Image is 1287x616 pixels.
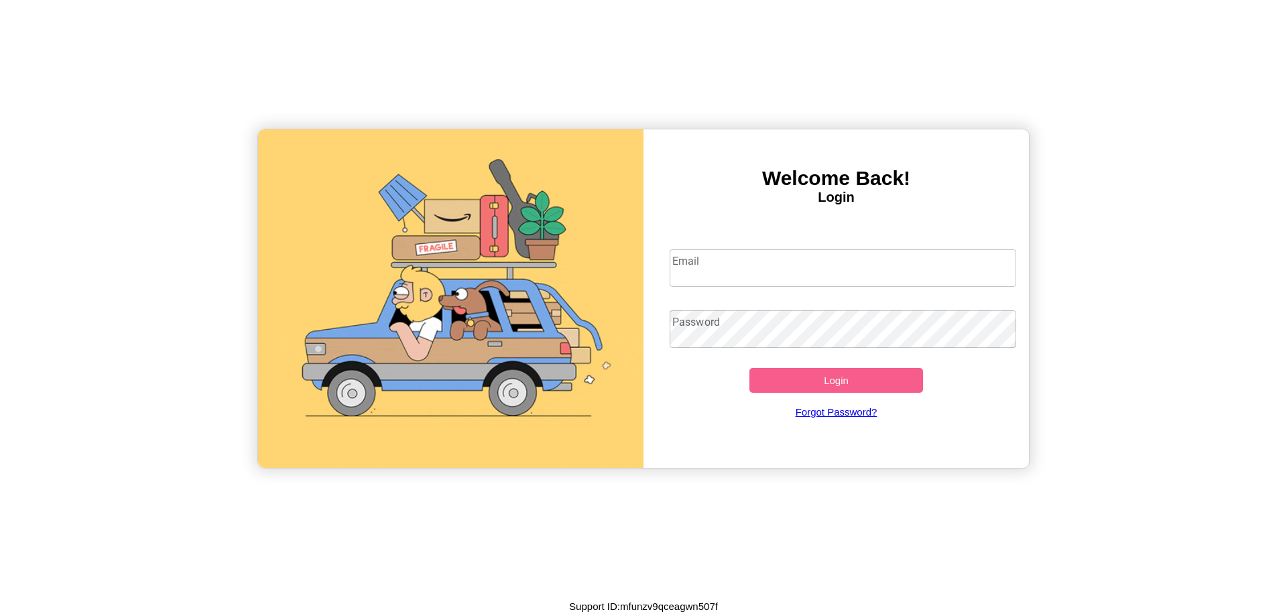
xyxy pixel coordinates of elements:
[749,368,923,393] button: Login
[258,129,643,468] img: gif
[643,167,1029,190] h3: Welcome Back!
[569,597,718,615] p: Support ID: mfunzv9qceagwn507f
[643,190,1029,205] h4: Login
[663,393,1010,431] a: Forgot Password?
